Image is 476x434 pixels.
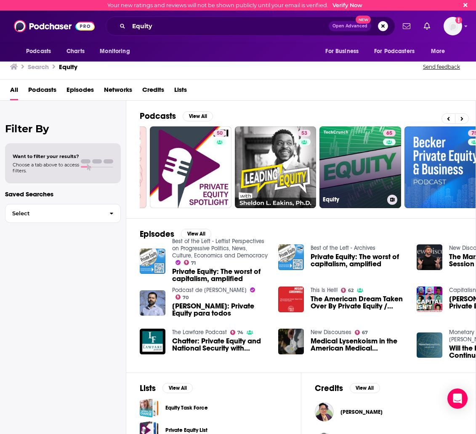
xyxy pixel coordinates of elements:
[340,409,383,415] span: [PERSON_NAME]
[172,303,268,317] span: [PERSON_NAME]: Private Equity para todos
[444,17,462,35] img: User Profile
[311,295,407,310] span: The American Dream Taken Over By Private Equity / [PERSON_NAME]
[172,287,247,294] a: Podcast de Juan Ramón Rallo
[162,383,193,393] button: View All
[172,303,268,317] a: Ramiro Iglesias: Private Equity para todos
[311,329,351,336] a: New Discourses
[332,24,367,28] span: Open Advanced
[140,249,165,274] img: Private Equity: The worst of capitalism, amplified
[417,287,442,312] img: Trump's Great Private Equity Bailout, with Dan Rasmussen
[140,399,159,418] a: Equity Task Force
[315,383,343,394] h2: Credits
[319,43,369,59] button: open menu
[278,329,304,354] img: Medical Lysenkoism in the American Medical Association
[172,338,268,352] span: Chatter: Private Equity and National Security with [PERSON_NAME]
[315,402,334,421] img: Jamie Umanzor
[444,17,462,35] span: Logged in as charlottestone
[329,21,371,31] button: Open AdvancedNew
[311,287,338,294] a: This Is Hell!
[298,130,311,137] a: 53
[140,383,193,394] a: ListsView All
[140,229,211,239] a: EpisodesView All
[319,126,401,208] a: 65Equity
[140,111,176,121] h2: Podcasts
[311,244,375,252] a: Best of the Left - Archives
[278,244,304,270] img: Private Equity: The worst of capitalism, amplified
[172,338,268,352] a: Chatter: Private Equity and National Security with Brendan Ballou
[237,331,243,335] span: 74
[191,261,196,265] span: 71
[355,330,368,335] a: 67
[348,289,354,292] span: 62
[20,43,62,59] button: open menu
[386,129,392,138] span: 65
[174,83,187,100] a: Lists
[13,153,79,159] span: Want to filter your results?
[325,46,359,57] span: For Business
[278,287,304,312] img: The American Dream Taken Over By Private Equity / Megan Greenwell
[172,238,268,259] a: Best of the Left - Leftist Perspectives on Progressive Politics, News, Culture, Economics and Dem...
[104,83,132,100] a: Networks
[140,383,156,394] h2: Lists
[315,399,463,426] button: Jamie UmanzorJamie Umanzor
[217,129,223,138] span: 50
[455,17,462,24] svg: Email not verified
[425,43,456,59] button: open menu
[140,290,165,316] img: Ramiro Iglesias: Private Equity para todos
[399,19,414,33] a: Show notifications dropdown
[444,17,462,35] button: Show profile menu
[362,331,368,335] span: 67
[213,130,226,137] a: 50
[14,18,95,34] img: Podchaser - Follow, Share and Rate Podcasts
[417,244,442,270] img: The Marxist Roots of DEI - Session 1: Equity | James Lindsay
[28,83,56,100] a: Podcasts
[311,253,407,268] a: Private Equity: The worst of capitalism, amplified
[165,403,208,413] a: Equity Task Force
[13,162,79,174] span: Choose a tab above to access filters.
[66,46,85,57] span: Charts
[5,204,121,223] button: Select
[100,46,130,57] span: Monitoring
[172,268,268,282] a: Private Equity: The worst of capitalism, amplified
[183,111,213,121] button: View All
[235,126,316,208] a: 53
[230,330,244,335] a: 74
[374,46,415,57] span: For Podcasters
[369,43,427,59] button: open menu
[66,83,94,100] span: Episodes
[61,43,90,59] a: Charts
[5,123,121,135] h2: Filter By
[5,190,121,198] p: Saved Searches
[129,19,329,33] input: Search podcasts, credits, & more...
[323,196,384,203] h3: Equity
[140,229,174,239] h2: Episodes
[184,260,196,265] a: 71
[383,130,396,137] a: 65
[447,388,468,409] div: Open Intercom Messenger
[183,296,189,300] span: 70
[10,83,18,100] span: All
[301,129,307,138] span: 53
[315,383,380,394] a: CreditsView All
[28,63,49,71] h3: Search
[420,19,433,33] a: Show notifications dropdown
[150,126,231,208] a: 50
[356,16,371,24] span: New
[311,295,407,310] a: The American Dream Taken Over By Private Equity / Megan Greenwell
[140,329,165,354] img: Chatter: Private Equity and National Security with Brendan Ballou
[5,211,103,216] span: Select
[311,338,407,352] a: Medical Lysenkoism in the American Medical Association
[181,229,211,239] button: View All
[142,83,164,100] a: Credits
[107,2,362,8] div: Your new ratings and reviews will not be shown publicly until your email is verified.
